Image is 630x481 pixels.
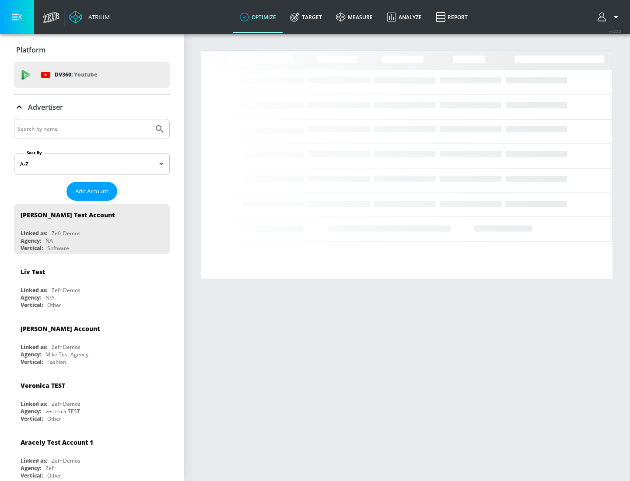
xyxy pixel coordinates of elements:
[47,472,61,479] div: Other
[47,358,66,366] div: Fashion
[14,204,170,254] div: [PERSON_NAME] Test AccountLinked as:Zefr DemosAgency:NAVertical:Software
[52,343,80,351] div: Zefr Demos
[429,1,475,33] a: Report
[21,286,47,294] div: Linked as:
[69,10,110,24] a: Atrium
[283,1,329,33] a: Target
[16,45,45,55] p: Platform
[21,408,41,415] div: Agency:
[14,375,170,425] div: Veronica TESTLinked as:Zefr DemosAgency:veronica TESTVertical:Other
[329,1,380,33] a: measure
[21,438,93,446] div: Aracely Test Account 1
[52,400,80,408] div: Zefr Demos
[45,237,53,244] div: NA
[21,244,43,252] div: Vertical:
[25,150,44,156] label: Sort By
[14,153,170,175] div: A-Z
[21,301,43,309] div: Vertical:
[233,1,283,33] a: optimize
[21,230,47,237] div: Linked as:
[21,472,43,479] div: Vertical:
[21,294,41,301] div: Agency:
[14,318,170,368] div: [PERSON_NAME] AccountLinked as:Zefr DemosAgency:Mike Test AgencyVertical:Fashion
[47,244,69,252] div: Software
[28,102,63,112] p: Advertiser
[45,464,56,472] div: Zefr
[21,268,45,276] div: Liv Test
[45,351,88,358] div: Mike Test Agency
[21,415,43,422] div: Vertical:
[21,358,43,366] div: Vertical:
[47,301,61,309] div: Other
[609,29,621,34] span: v 4.22.2
[21,381,65,390] div: Veronica TEST
[14,62,170,88] div: DV360: Youtube
[75,186,108,196] span: Add Account
[14,95,170,119] div: Advertiser
[380,1,429,33] a: Analyze
[21,400,47,408] div: Linked as:
[14,261,170,311] div: Liv TestLinked as:Zefr DemosAgency:N/AVertical:Other
[21,464,41,472] div: Agency:
[66,182,117,201] button: Add Account
[45,408,80,415] div: veronica TEST
[21,237,41,244] div: Agency:
[17,123,150,135] input: Search by name
[52,230,80,237] div: Zefr Demos
[21,457,47,464] div: Linked as:
[21,211,115,219] div: [PERSON_NAME] Test Account
[21,343,47,351] div: Linked as:
[85,13,110,21] div: Atrium
[47,415,61,422] div: Other
[14,38,170,62] div: Platform
[74,70,97,79] p: Youtube
[55,70,97,80] p: DV360:
[45,294,55,301] div: N/A
[21,351,41,358] div: Agency:
[52,286,80,294] div: Zefr Demos
[52,457,80,464] div: Zefr Demos
[21,324,100,333] div: [PERSON_NAME] Account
